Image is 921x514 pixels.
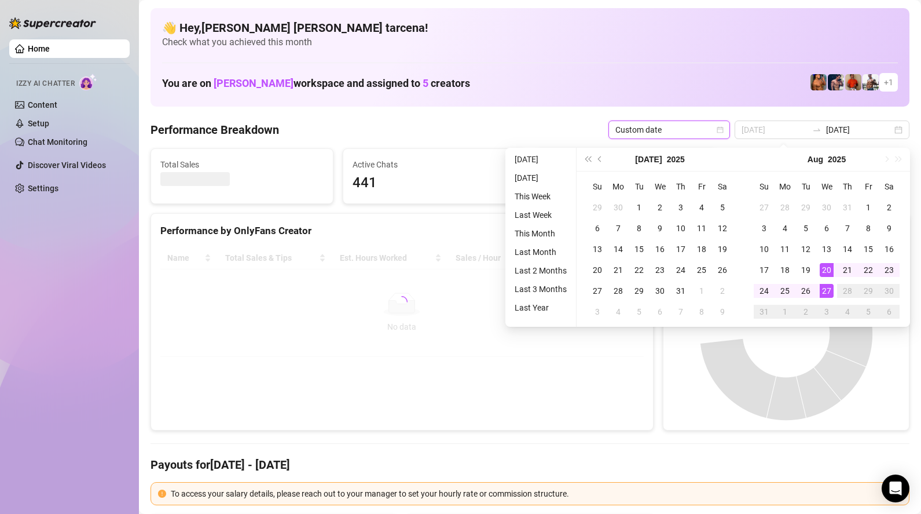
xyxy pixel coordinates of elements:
td: 2025-09-04 [837,301,858,322]
li: Last Year [510,301,571,315]
div: 22 [632,263,646,277]
td: 2025-08-26 [795,280,816,301]
div: Performance by OnlyFans Creator [160,223,644,239]
td: 2025-08-24 [754,280,775,301]
td: 2025-08-31 [754,301,775,322]
td: 2025-07-20 [587,260,608,280]
td: 2025-08-08 [858,218,879,239]
td: 2025-06-29 [587,197,608,218]
span: 5 [423,77,428,89]
div: 23 [653,263,667,277]
td: 2025-07-31 [837,197,858,218]
div: 6 [590,221,604,235]
td: 2025-07-18 [691,239,712,260]
div: 30 [653,284,667,298]
div: 25 [695,263,709,277]
td: 2025-09-05 [858,301,879,322]
td: 2025-08-09 [879,218,900,239]
td: 2025-07-02 [650,197,670,218]
td: 2025-08-12 [795,239,816,260]
td: 2025-07-16 [650,239,670,260]
td: 2025-08-20 [816,260,837,280]
td: 2025-08-04 [775,218,795,239]
th: Th [837,176,858,197]
td: 2025-07-29 [629,280,650,301]
td: 2025-07-26 [712,260,733,280]
td: 2025-08-28 [837,280,858,301]
button: Previous month (PageUp) [594,148,607,171]
td: 2025-08-15 [858,239,879,260]
td: 2025-08-01 [858,197,879,218]
td: 2025-07-09 [650,218,670,239]
span: swap-right [812,125,821,134]
td: 2025-07-08 [629,218,650,239]
th: Su [754,176,775,197]
span: to [812,125,821,134]
td: 2025-07-17 [670,239,691,260]
span: calendar [717,126,724,133]
div: 22 [861,263,875,277]
div: 17 [757,263,771,277]
img: Justin [845,74,861,90]
td: 2025-09-03 [816,301,837,322]
td: 2025-07-13 [587,239,608,260]
th: Tu [795,176,816,197]
div: 13 [590,242,604,256]
div: 14 [841,242,854,256]
div: 28 [778,201,792,214]
div: 15 [632,242,646,256]
span: + 1 [884,76,893,89]
div: 4 [611,305,625,319]
div: 7 [841,221,854,235]
div: 21 [841,263,854,277]
td: 2025-07-12 [712,218,733,239]
div: 27 [757,201,771,214]
div: 29 [590,201,604,214]
td: 2025-08-08 [691,301,712,322]
th: Tu [629,176,650,197]
div: 29 [861,284,875,298]
div: 5 [861,305,875,319]
span: [PERSON_NAME] [214,77,293,89]
td: 2025-08-27 [816,280,837,301]
div: 8 [861,221,875,235]
td: 2025-08-30 [879,280,900,301]
div: 1 [632,201,646,214]
td: 2025-09-06 [879,301,900,322]
th: We [816,176,837,197]
th: We [650,176,670,197]
div: 19 [715,242,729,256]
div: 20 [820,263,834,277]
td: 2025-07-23 [650,260,670,280]
div: 9 [715,305,729,319]
td: 2025-08-01 [691,280,712,301]
td: 2025-07-30 [816,197,837,218]
h1: You are on workspace and assigned to creators [162,77,470,90]
td: 2025-08-02 [712,280,733,301]
td: 2025-09-01 [775,301,795,322]
div: 4 [778,221,792,235]
div: 3 [820,305,834,319]
td: 2025-08-09 [712,301,733,322]
div: 21 [611,263,625,277]
a: Settings [28,184,58,193]
img: logo-BBDzfeDw.svg [9,17,96,29]
span: Custom date [615,121,723,138]
td: 2025-08-13 [816,239,837,260]
input: Start date [742,123,808,136]
div: 3 [757,221,771,235]
span: Total Sales [160,158,324,171]
div: 16 [882,242,896,256]
td: 2025-08-21 [837,260,858,280]
div: 27 [590,284,604,298]
div: 28 [841,284,854,298]
td: 2025-07-15 [629,239,650,260]
td: 2025-08-07 [837,218,858,239]
div: 12 [715,221,729,235]
button: Choose a month [808,148,823,171]
div: 29 [632,284,646,298]
th: Fr [858,176,879,197]
td: 2025-07-06 [587,218,608,239]
div: 2 [715,284,729,298]
td: 2025-08-04 [608,301,629,322]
